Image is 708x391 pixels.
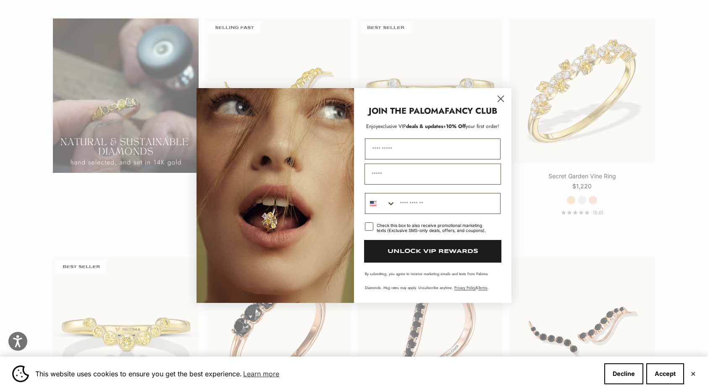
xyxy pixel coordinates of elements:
button: UNLOCK VIP REWARDS [364,240,501,263]
button: Close [690,371,696,376]
img: United States [370,200,377,207]
a: Learn more [242,368,281,380]
span: 10% Off [446,123,466,130]
input: Email [364,164,501,185]
button: Accept [646,363,684,384]
a: Privacy Policy [454,285,476,290]
div: Check this box to also receive promotional marketing texts (Exclusive SMS-only deals, offers, and... [377,223,490,233]
strong: JOIN THE PALOMA [369,105,445,117]
input: Phone Number [396,193,500,214]
span: exclusive VIP [378,123,406,130]
span: deals & updates [378,123,443,130]
span: + your first order! [443,123,499,130]
span: This website uses cookies to ensure you get the best experience. [35,368,598,380]
button: Close dialog [493,91,508,106]
a: Terms [478,285,488,290]
img: Cookie banner [12,365,29,382]
button: Search Countries [365,193,396,214]
img: Loading... [197,88,354,303]
strong: FANCY CLUB [445,105,497,117]
input: First Name [365,138,501,159]
button: Decline [604,363,643,384]
p: By submitting, you agree to receive marketing emails and texts from Paloma Diamonds. Msg rates ma... [365,271,501,290]
span: & . [454,285,489,290]
span: Enjoy [366,123,378,130]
